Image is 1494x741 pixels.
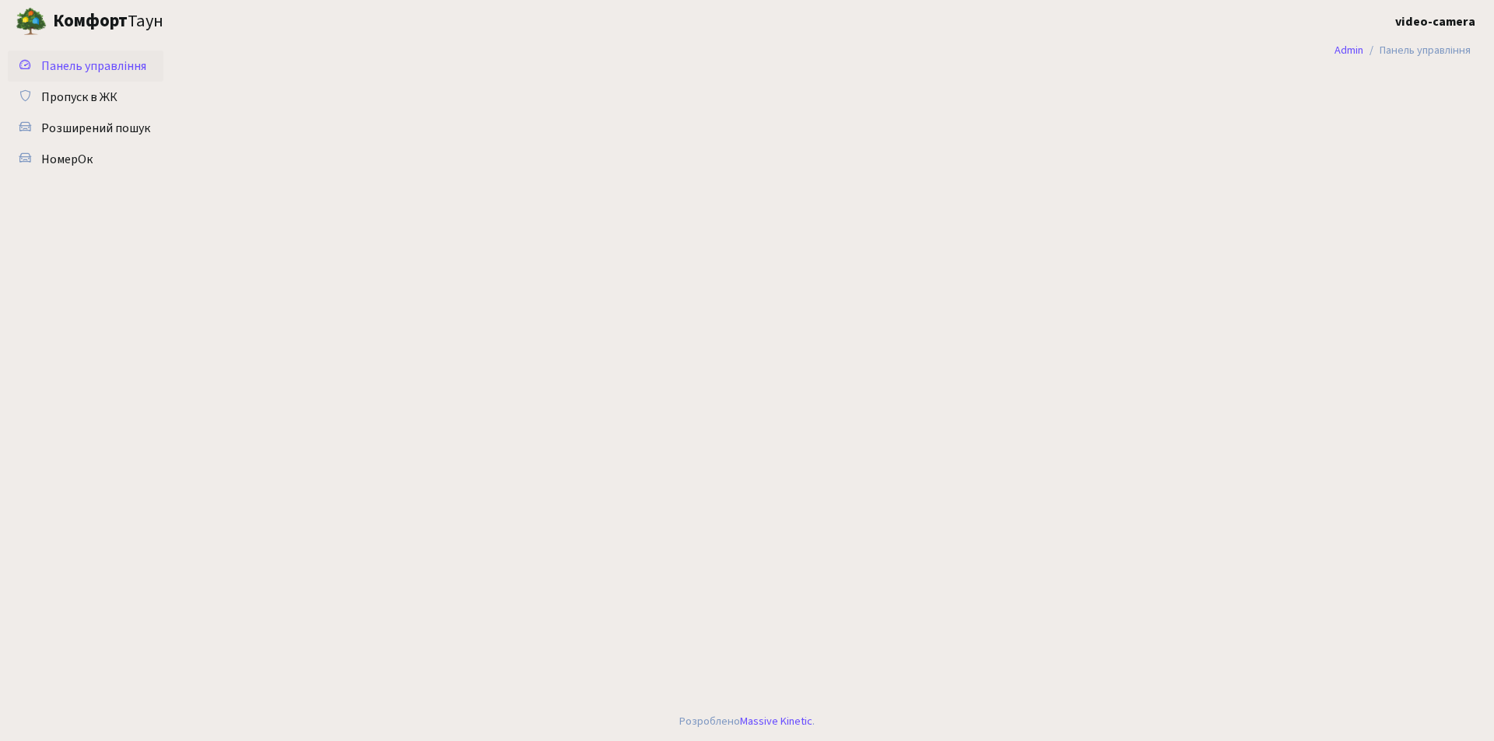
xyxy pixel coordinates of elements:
span: Таун [53,9,163,35]
a: НомерОк [8,144,163,175]
nav: breadcrumb [1311,34,1494,67]
div: Розроблено . [679,713,815,730]
b: video-camera [1395,13,1475,30]
a: Розширений пошук [8,113,163,144]
img: logo.png [16,6,47,37]
b: Комфорт [53,9,128,33]
a: Admin [1334,42,1363,58]
button: Переключити навігацію [195,9,233,34]
span: Пропуск в ЖК [41,89,117,106]
a: Панель управління [8,51,163,82]
li: Панель управління [1363,42,1471,59]
a: video-camera [1395,12,1475,31]
span: Панель управління [41,58,146,75]
a: Пропуск в ЖК [8,82,163,113]
span: НомерОк [41,151,93,168]
a: Massive Kinetic [740,713,812,729]
span: Розширений пошук [41,120,150,137]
